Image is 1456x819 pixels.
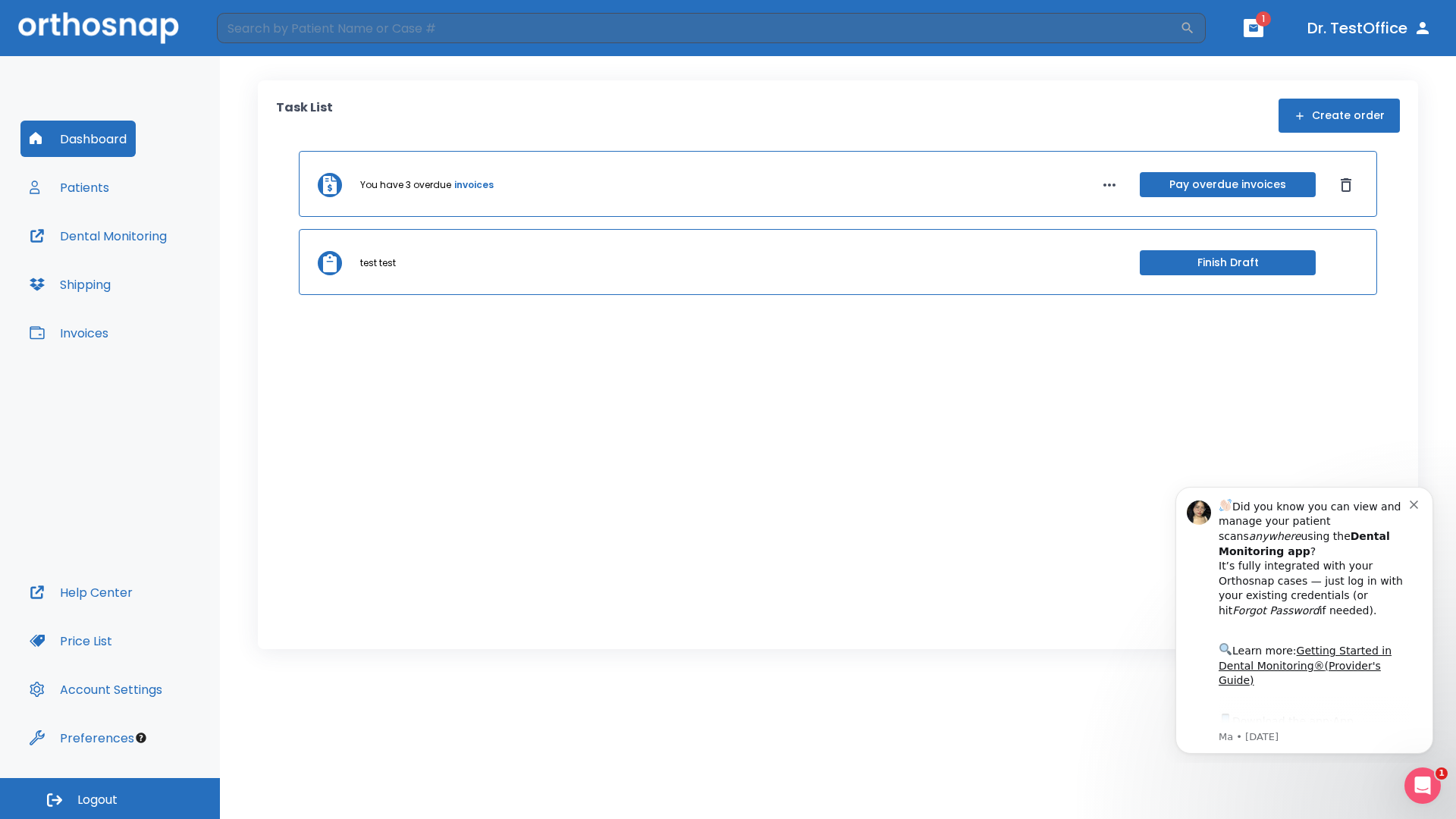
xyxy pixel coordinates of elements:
[1256,11,1271,27] span: 1
[1153,473,1456,763] iframe: Intercom notifications message
[20,574,142,610] button: Help Center
[257,24,269,36] button: Dismiss notification
[20,169,118,206] button: Patients
[360,178,451,192] p: You have 3 overdue
[1436,767,1448,780] span: 1
[276,99,333,133] p: Task List
[360,256,396,270] p: test test
[1301,14,1438,42] button: Dr. TestOffice
[20,218,176,254] button: Dental Monitoring
[1279,99,1400,133] button: Create order
[77,792,118,808] span: Logout
[1140,172,1316,197] button: Pay overdue invoices
[20,266,120,303] button: Shipping
[1140,250,1316,275] button: Finish Draft
[1334,173,1358,197] button: Dismiss
[20,121,136,157] button: Dashboard
[20,671,171,708] button: Account Settings
[217,13,1180,43] input: Search by Patient Name or Case #
[18,12,179,43] img: Orthosnap
[134,731,148,745] div: Tooltip anchor
[66,257,257,271] p: Message from Ma, sent 7w ago
[66,238,257,315] div: Download the app: | ​ Let us know if you need help getting started!
[20,720,143,756] button: Preferences
[20,315,118,351] button: Invoices
[20,623,121,659] button: Price List
[1404,767,1441,804] iframe: Intercom live chat
[454,178,494,192] a: invoices
[66,242,201,269] a: App Store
